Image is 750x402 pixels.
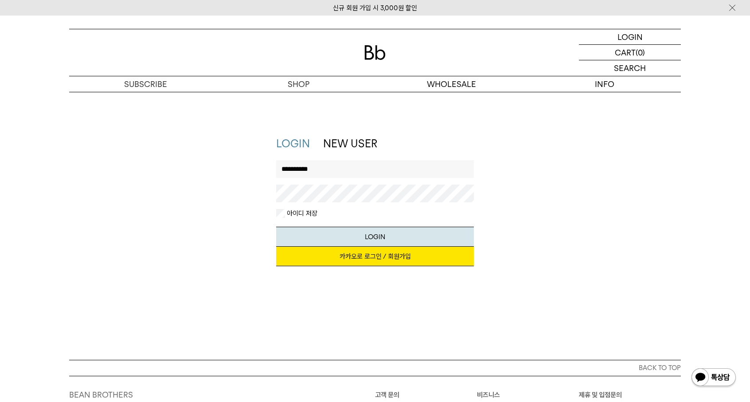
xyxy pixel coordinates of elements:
a: 카카오로 로그인 / 회원가입 [276,247,474,266]
p: 비즈니스 [477,390,579,400]
img: 카카오톡 채널 1:1 채팅 버튼 [691,367,737,389]
p: CART [615,45,636,60]
button: BACK TO TOP [69,360,681,376]
p: 제휴 및 입점문의 [579,390,681,400]
a: NEW USER [323,137,377,150]
a: SHOP [222,76,375,92]
button: LOGIN [276,227,474,247]
a: BEAN BROTHERS [69,390,133,399]
a: LOGIN [579,29,681,45]
p: INFO [528,76,681,92]
a: LOGIN [276,137,310,150]
a: SUBSCRIBE [69,76,222,92]
p: SEARCH [614,60,646,76]
p: WHOLESALE [375,76,528,92]
a: 신규 회원 가입 시 3,000원 할인 [333,4,417,12]
a: CART (0) [579,45,681,60]
p: LOGIN [617,29,643,44]
p: (0) [636,45,645,60]
img: 로고 [364,45,386,60]
label: 아이디 저장 [285,209,317,218]
p: 고객 문의 [375,390,477,400]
